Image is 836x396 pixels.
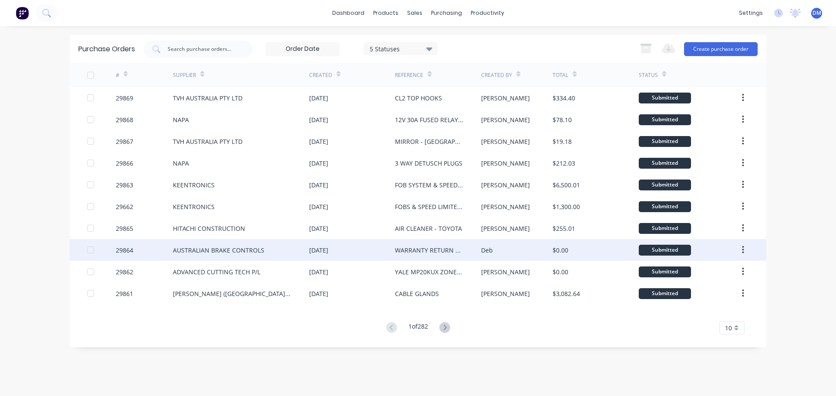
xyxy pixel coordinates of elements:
div: YALE MP20KUX ZONE 1 - LASERCUTTING [395,267,463,276]
div: $3,082.64 [553,289,580,298]
div: $255.01 [553,224,575,233]
button: Create purchase order [684,42,758,56]
div: TVH AUSTRALIA PTY LTD [173,137,243,146]
div: # [116,71,119,79]
div: 29865 [116,224,133,233]
div: Total [553,71,568,79]
div: 29866 [116,159,133,168]
div: 29864 [116,246,133,255]
div: 12V 30A FUSED RELAYS X 4 - CAT [395,115,463,124]
div: [DATE] [309,93,328,103]
div: 29662 [116,202,133,211]
div: [PERSON_NAME] ([GEOGRAPHIC_DATA]) PTY LTD [173,289,292,298]
input: Order Date [266,43,339,56]
div: $1,300.00 [553,202,580,211]
div: Submitted [639,245,691,256]
div: TVH AUSTRALIA PTY LTD [173,93,243,103]
div: Status [639,71,658,79]
div: [PERSON_NAME] [481,93,530,103]
div: AUSTRALIAN BRAKE CONTROLS [173,246,264,255]
div: CL2 TOP HOOKS [395,93,442,103]
div: 29862 [116,267,133,276]
div: Reference [395,71,423,79]
div: FOB SYSTEM & SPEED LIMITERS X 5 - CAT DP25 [395,180,463,190]
a: dashboard [328,7,369,20]
div: [DATE] [309,224,328,233]
div: Submitted [639,180,691,190]
div: $212.03 [553,159,575,168]
div: Supplier [173,71,196,79]
div: [DATE] [309,137,328,146]
div: Submitted [639,223,691,234]
div: 5 Statuses [370,44,432,53]
div: [PERSON_NAME] [481,180,530,190]
div: $0.00 [553,246,568,255]
div: products [369,7,403,20]
div: [PERSON_NAME] [481,159,530,168]
div: productivity [466,7,509,20]
div: [DATE] [309,180,328,190]
div: AIR CLEANER - TOYOTA [395,224,462,233]
div: [PERSON_NAME] [481,137,530,146]
div: 1 of 282 [408,322,428,334]
span: 10 [725,323,732,333]
div: FOBS & SPEED LIMITER KITS X 1 - ENFORCER CPD25 & STOCK [395,202,463,211]
div: [PERSON_NAME] [481,267,530,276]
div: MIRROR - [GEOGRAPHIC_DATA] [395,137,463,146]
div: $78.10 [553,115,572,124]
div: 29868 [116,115,133,124]
div: [PERSON_NAME] [481,289,530,298]
div: $334.40 [553,93,575,103]
div: sales [403,7,427,20]
div: [DATE] [309,289,328,298]
div: [DATE] [309,202,328,211]
div: Created [309,71,332,79]
div: Submitted [639,288,691,299]
div: [PERSON_NAME] [481,224,530,233]
div: 29869 [116,93,133,103]
div: CABLE GLANDS [395,289,439,298]
div: Deb [481,246,493,255]
div: Created By [481,71,512,79]
div: [DATE] [309,115,328,124]
div: NAPA [173,115,189,124]
div: 29863 [116,180,133,190]
span: DM [812,9,821,17]
div: KEENTRONICS [173,180,215,190]
div: [DATE] [309,246,328,255]
div: Purchase Orders [78,44,135,54]
div: $19.18 [553,137,572,146]
div: Submitted [639,158,691,169]
input: Search purchase orders... [167,45,239,53]
div: KEENTRONICS [173,202,215,211]
div: Submitted [639,114,691,125]
div: [PERSON_NAME] [481,115,530,124]
div: $6,500.01 [553,180,580,190]
div: Submitted [639,266,691,277]
div: $0.00 [553,267,568,276]
div: purchasing [427,7,466,20]
div: Submitted [639,201,691,212]
div: HITACHI CONSTRUCTION [173,224,245,233]
div: 3 WAY DETUSCH PLUGS [395,159,462,168]
div: [DATE] [309,159,328,168]
div: Submitted [639,93,691,103]
div: [DATE] [309,267,328,276]
div: NAPA [173,159,189,168]
div: ADVANCED CUTTING TECH P/L [173,267,260,276]
div: Submitted [639,136,691,147]
div: WARRANTY RETURN AC6000 [395,246,463,255]
div: settings [735,7,767,20]
div: 29867 [116,137,133,146]
div: [PERSON_NAME] [481,202,530,211]
div: 29861 [116,289,133,298]
img: Factory [16,7,29,20]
